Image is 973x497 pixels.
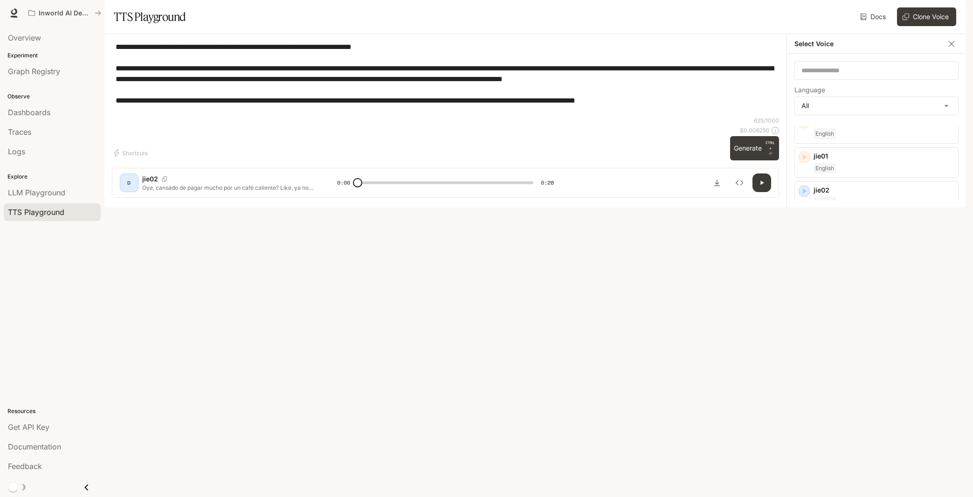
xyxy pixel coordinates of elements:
button: Download audio [708,173,726,192]
button: Inspect [730,173,749,192]
p: Language [794,87,825,93]
button: Clone Voice [897,7,956,26]
span: 0:28 [541,178,554,187]
span: 0:00 [337,178,350,187]
p: CTRL + [766,140,775,151]
div: All [795,97,958,115]
p: Oye, cansado de pagar mucho por un café caliente? Like, ya no más! Este vaso, like, solo presiona... [142,184,315,192]
button: Copy Voice ID [158,176,171,182]
p: Inworld AI Demos [39,9,91,17]
button: GenerateCTRL +⏎ [730,136,779,160]
span: English [814,197,836,208]
button: Shortcuts [112,145,152,160]
span: English [814,128,836,139]
p: jie01 [814,152,954,161]
div: D [122,175,137,190]
p: jie02 [814,186,954,195]
button: All workspaces [24,4,105,22]
p: 625 / 1000 [754,117,779,124]
p: jie02 [142,174,158,184]
p: ⏎ [766,140,775,157]
h1: TTS Playground [114,7,186,26]
a: Docs [858,7,890,26]
span: English [814,163,836,174]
